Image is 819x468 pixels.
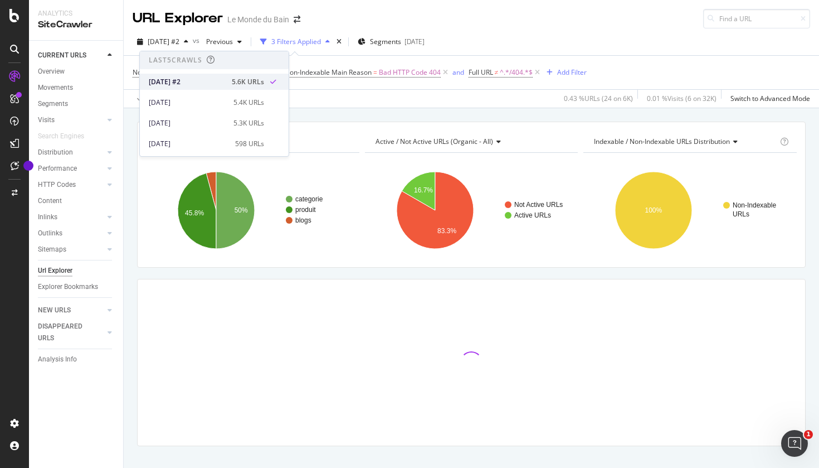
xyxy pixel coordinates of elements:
[38,50,104,61] a: CURRENT URLS
[38,82,73,94] div: Movements
[38,66,65,78] div: Overview
[645,206,662,214] text: 100%
[133,67,220,77] span: Non-Indexable Main Reason
[583,162,797,259] svg: A chart.
[38,321,94,344] div: DISAPPEARED URLS
[452,67,464,78] button: and
[404,37,425,46] div: [DATE]
[202,37,233,46] span: Previous
[38,82,115,94] a: Movements
[376,137,493,146] span: Active / Not Active URLs (organic - all)
[38,305,71,316] div: NEW URLS
[373,133,568,151] h4: Active / Not Active URLs
[38,163,77,175] div: Performance
[781,430,808,457] iframe: Intercom live chat
[414,186,433,194] text: 16.7%
[235,139,264,149] div: 598 URLs
[334,36,344,47] div: times
[38,66,115,78] a: Overview
[38,9,114,18] div: Analytics
[23,161,33,171] div: Tooltip anchor
[38,163,104,175] a: Performance
[38,131,84,142] div: Search Engines
[365,162,578,259] svg: A chart.
[149,55,202,65] div: Last 5 Crawls
[38,98,115,110] a: Segments
[38,147,104,158] a: Distribution
[500,65,533,80] span: ^.*/404.*$
[285,67,372,77] span: Non-Indexable Main Reason
[38,354,115,365] a: Analysis Info
[295,216,311,224] text: blogs
[592,133,778,151] h4: Indexable / Non-Indexable URLs Distribution
[514,211,551,219] text: Active URLs
[594,137,730,146] span: Indexable / Non-Indexable URLs distribution
[38,281,115,293] a: Explorer Bookmarks
[353,33,429,51] button: Segments[DATE]
[38,321,104,344] a: DISAPPEARED URLS
[235,206,248,214] text: 50%
[514,201,563,209] text: Not Active URLs
[703,9,810,28] input: Find a URL
[133,90,165,108] button: Apply
[557,67,587,77] div: Add Filter
[647,94,716,103] div: 0.01 % Visits ( 6 on 32K )
[294,16,300,23] div: arrow-right-arrow-left
[256,33,334,51] button: 3 Filters Applied
[38,244,104,255] a: Sitemaps
[38,131,95,142] a: Search Engines
[373,67,377,77] span: =
[38,179,104,191] a: HTTP Codes
[38,179,76,191] div: HTTP Codes
[133,33,193,51] button: [DATE] #2
[38,50,86,61] div: CURRENT URLS
[38,228,104,239] a: Outlinks
[185,209,204,217] text: 45.8%
[38,265,115,277] a: Url Explorer
[38,195,115,207] a: Content
[38,228,62,239] div: Outlinks
[193,36,202,45] span: vs
[726,90,810,108] button: Switch to Advanced Mode
[469,67,493,77] span: Full URL
[38,354,77,365] div: Analysis Info
[148,37,179,46] span: 2025 Sep. 30th #2
[804,430,813,439] span: 1
[38,18,114,31] div: SiteCrawler
[733,210,749,218] text: URLs
[38,98,68,110] div: Segments
[295,206,316,214] text: produit
[564,94,633,103] div: 0.43 % URLs ( 24 on 6K )
[370,37,401,46] span: Segments
[149,118,227,128] div: [DATE]
[437,227,456,235] text: 83.3%
[233,118,264,128] div: 5.3K URLs
[730,94,810,103] div: Switch to Advanced Mode
[38,265,72,277] div: Url Explorer
[542,66,587,79] button: Add Filter
[38,244,66,255] div: Sitemaps
[733,201,776,209] text: Non-Indexable
[38,114,104,126] a: Visits
[149,98,227,108] div: [DATE]
[495,67,499,77] span: ≠
[38,281,98,293] div: Explorer Bookmarks
[38,305,104,316] a: NEW URLS
[149,139,228,149] div: [DATE]
[133,9,223,28] div: URL Explorer
[38,195,62,207] div: Content
[38,147,73,158] div: Distribution
[295,195,323,203] text: categorie
[38,211,57,223] div: Inlinks
[38,211,104,223] a: Inlinks
[146,162,359,259] svg: A chart.
[271,37,321,46] div: 3 Filters Applied
[379,65,441,80] span: Bad HTTP Code 404
[233,98,264,108] div: 5.4K URLs
[149,77,225,87] div: [DATE] #2
[38,114,55,126] div: Visits
[232,77,264,87] div: 5.6K URLs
